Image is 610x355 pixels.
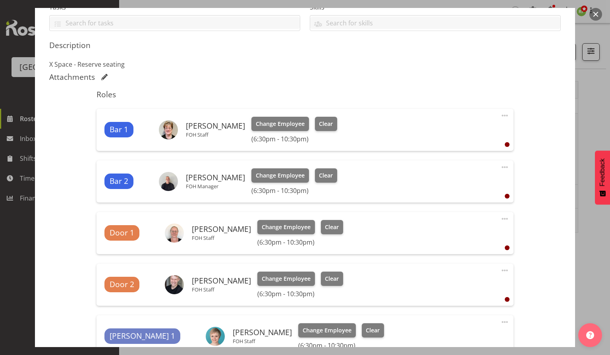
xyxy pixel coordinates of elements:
span: Clear [366,326,380,335]
span: Change Employee [256,120,305,128]
button: Clear [321,220,344,234]
div: User is clocked out [505,194,510,199]
div: User is clocked out [505,142,510,147]
button: Change Employee [251,117,309,131]
button: Clear [315,117,338,131]
h5: Description [49,41,561,50]
button: Change Employee [257,272,315,286]
h6: [PERSON_NAME] [192,276,251,285]
span: Clear [319,171,333,180]
button: Clear [321,272,344,286]
h6: [PERSON_NAME] [186,122,245,130]
img: tommy-shorter85c8f1a56b4ed63504956323104cc7d0.png [165,275,184,294]
span: [PERSON_NAME] 1 [110,330,175,342]
img: aaron-smarte17f1d9530554f4cf5705981c6d53785.png [159,172,178,191]
h6: (6:30pm - 10:30pm) [251,187,337,195]
h6: (6:30pm - 10:30pm) [257,238,343,246]
img: aiddie-carnihanbb1db3716183742c78aaef00898c467a.png [165,224,184,243]
div: User is clocked out [505,297,510,302]
span: Clear [325,223,339,232]
span: Change Employee [262,223,311,232]
h6: (6:30pm - 10:30pm) [251,135,337,143]
input: Search for skills [310,17,560,29]
span: Feedback [599,158,606,186]
h6: (6:30pm - 10:30pm) [257,290,343,298]
h5: Roles [97,90,513,99]
h6: [PERSON_NAME] [233,328,292,337]
img: help-xxl-2.png [586,331,594,339]
h5: Attachments [49,72,95,82]
input: Search for tasks [50,17,300,29]
span: Change Employee [303,326,351,335]
p: FOH Staff [192,235,251,241]
button: Change Employee [298,323,356,338]
span: Bar 2 [110,176,128,187]
button: Clear [362,323,384,338]
h6: [PERSON_NAME] [192,225,251,233]
span: Change Employee [256,171,305,180]
span: Door 2 [110,279,134,290]
img: chris-darlington75c5593f9748220f2af2b84d1bade544.png [159,120,178,139]
span: Clear [325,274,339,283]
span: Bar 1 [110,124,128,135]
img: hanna-peters21c3674ac948a8f36b2e04829b363bb2.png [206,327,225,346]
p: X Space - Reserve seating [49,60,561,69]
button: Feedback - Show survey [595,150,610,205]
button: Change Employee [251,168,309,183]
p: FOH Staff [186,131,245,138]
h6: (6:30pm - 10:30pm) [298,341,384,349]
button: Change Employee [257,220,315,234]
p: FOH Manager [186,183,245,189]
span: Clear [319,120,333,128]
div: User is clocked out [505,245,510,250]
span: Change Employee [262,274,311,283]
span: Door 1 [110,227,134,239]
p: FOH Staff [192,286,251,293]
p: FOH Staff [233,338,292,344]
h6: [PERSON_NAME] [186,173,245,182]
button: Clear [315,168,338,183]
